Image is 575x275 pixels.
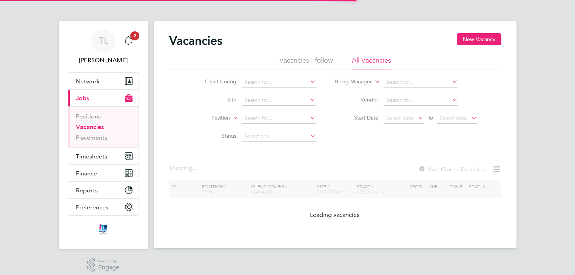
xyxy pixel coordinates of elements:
a: 2 [121,29,136,53]
button: Network [68,73,139,89]
button: Timesheets [68,148,139,164]
input: Search for... [242,95,316,106]
button: Reports [68,182,139,198]
span: Network [76,78,100,85]
label: Hiring Manager [328,78,372,86]
button: Finance [68,165,139,181]
nav: Main navigation [59,21,148,249]
label: Site [193,96,236,103]
label: Vendor [335,96,378,103]
input: Search for... [242,113,316,124]
label: Status [193,132,236,139]
h2: Vacancies [169,33,222,48]
img: itsconstruction-logo-retina.png [98,223,108,235]
a: Powered byEngage [87,258,119,272]
span: Jobs [76,95,89,102]
label: Client Config [193,78,236,85]
input: Search for... [384,95,458,106]
input: Select one [242,131,316,142]
li: All Vacancies [352,56,391,69]
div: Showing [169,164,199,172]
button: Preferences [68,199,139,215]
span: Finance [76,170,97,177]
label: Hide Closed Vacancies [418,166,485,173]
a: Positions [76,113,101,120]
button: Jobs [68,90,139,106]
span: Preferences [76,204,108,211]
span: Engage [98,264,119,271]
span: Timesheets [76,153,107,160]
span: Select date [439,115,467,121]
span: TL [99,36,108,46]
li: Vacancies I follow [279,56,333,69]
span: Powered by [98,258,119,264]
span: Tim Lerwill [68,56,139,65]
span: Select date [386,115,413,121]
input: Search for... [384,77,458,88]
a: TL[PERSON_NAME] [68,29,139,65]
a: Placements [76,134,107,141]
label: Position [187,114,230,122]
a: Go to home page [68,223,139,235]
span: ... [193,164,197,172]
span: 2 [130,31,139,40]
span: Reports [76,187,98,194]
a: Vacancies [76,123,104,131]
div: Jobs [68,106,139,147]
span: To [425,113,435,123]
label: Start Date [335,114,378,121]
input: Search for... [242,77,316,88]
button: New Vacancy [457,33,501,45]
